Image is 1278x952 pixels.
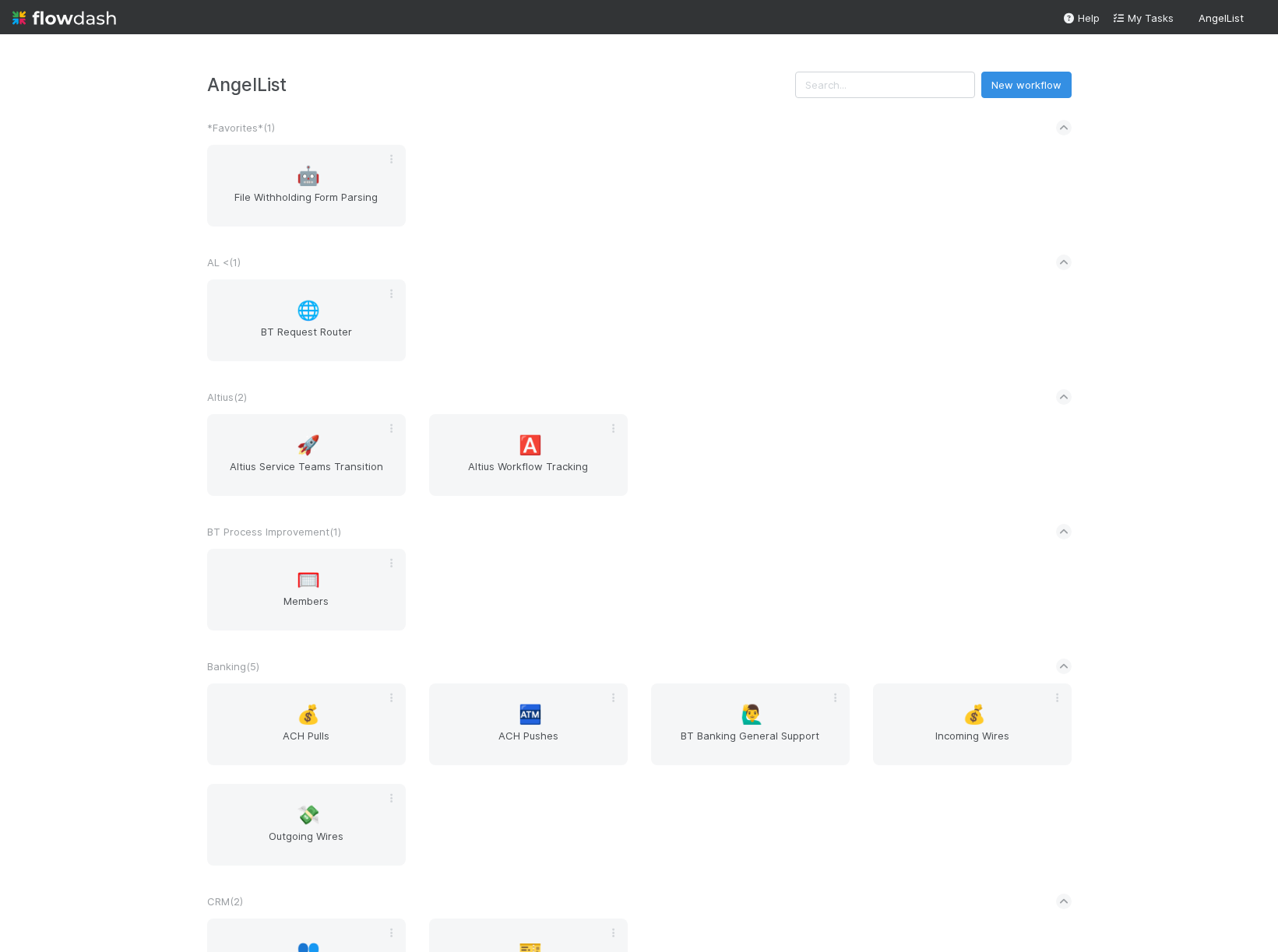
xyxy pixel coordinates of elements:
[519,435,542,455] span: 🅰️
[207,683,406,765] a: 💰ACH Pulls
[207,256,241,269] span: AL < ( 1 )
[429,414,628,496] a: 🅰️Altius Workflow Tracking
[1112,12,1174,24] span: My Tasks
[213,324,400,355] span: BT Request Router
[213,728,400,759] span: ACH Pulls
[741,704,764,725] span: 🙋‍♂️
[213,593,400,624] span: Members
[207,660,259,673] span: Banking ( 5 )
[207,391,247,403] span: Altius ( 2 )
[297,166,320,186] span: 🤖
[519,704,542,725] span: 🏧
[1112,10,1174,26] a: My Tasks
[297,704,320,725] span: 💰
[651,683,850,765] a: 🙋‍♂️BT Banking General Support
[435,458,621,490] span: Altius Workflow Tracking
[297,805,320,825] span: 💸
[213,828,400,859] span: Outgoing Wires
[213,189,400,220] span: File Withholding Form Parsing
[873,683,1072,765] a: 💰Incoming Wires
[207,895,243,908] span: CRM ( 2 )
[207,74,795,95] h3: AngelList
[207,121,275,134] span: *Favorites* ( 1 )
[429,683,628,765] a: 🏧ACH Pushes
[213,458,400,490] span: Altius Service Teams Transition
[207,279,406,361] a: 🌐BT Request Router
[207,549,406,631] a: 🥅Members
[207,784,406,866] a: 💸Outgoing Wires
[297,435,320,455] span: 🚀
[981,72,1072,98] button: New workflow
[879,728,1065,759] span: Incoming Wires
[12,5,116,31] img: logo-inverted-e16ddd16eac7371096b0.svg
[795,72,975,98] input: Search...
[1250,11,1266,26] img: avatar_ec94f6e9-05c5-4d36-a6c8-d0cea77c3c29.png
[297,570,320,590] span: 🥅
[207,145,406,227] a: 🤖File Withholding Form Parsing
[435,728,621,759] span: ACH Pushes
[1062,10,1100,26] div: Help
[1199,12,1244,24] span: AngelList
[657,728,843,759] span: BT Banking General Support
[963,704,986,725] span: 💰
[207,525,341,538] span: BT Process Improvement ( 1 )
[297,300,320,321] span: 🌐
[207,414,406,496] a: 🚀Altius Service Teams Transition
